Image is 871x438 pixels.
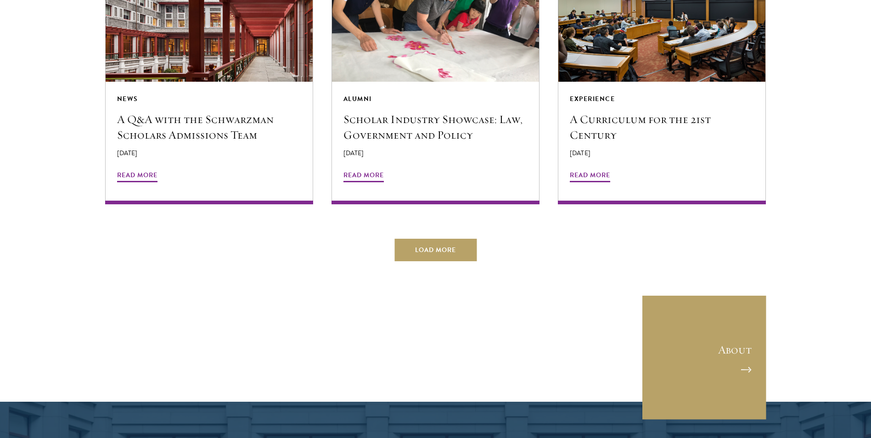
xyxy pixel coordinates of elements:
p: [DATE] [570,148,754,158]
button: Load More [394,239,477,261]
span: Read More [343,169,384,184]
p: [DATE] [343,148,528,158]
div: Alumni [343,93,528,105]
p: [DATE] [117,148,301,158]
span: Read More [570,169,610,184]
h5: A Q&A with the Schwarzman Scholars Admissions Team [117,112,301,143]
div: News [117,93,301,105]
a: About [642,296,766,420]
span: Read More [117,169,157,184]
div: Experience [570,93,754,105]
h5: A Curriculum for the 21st Century [570,112,754,143]
h5: Scholar Industry Showcase: Law, Government and Policy [343,112,528,143]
